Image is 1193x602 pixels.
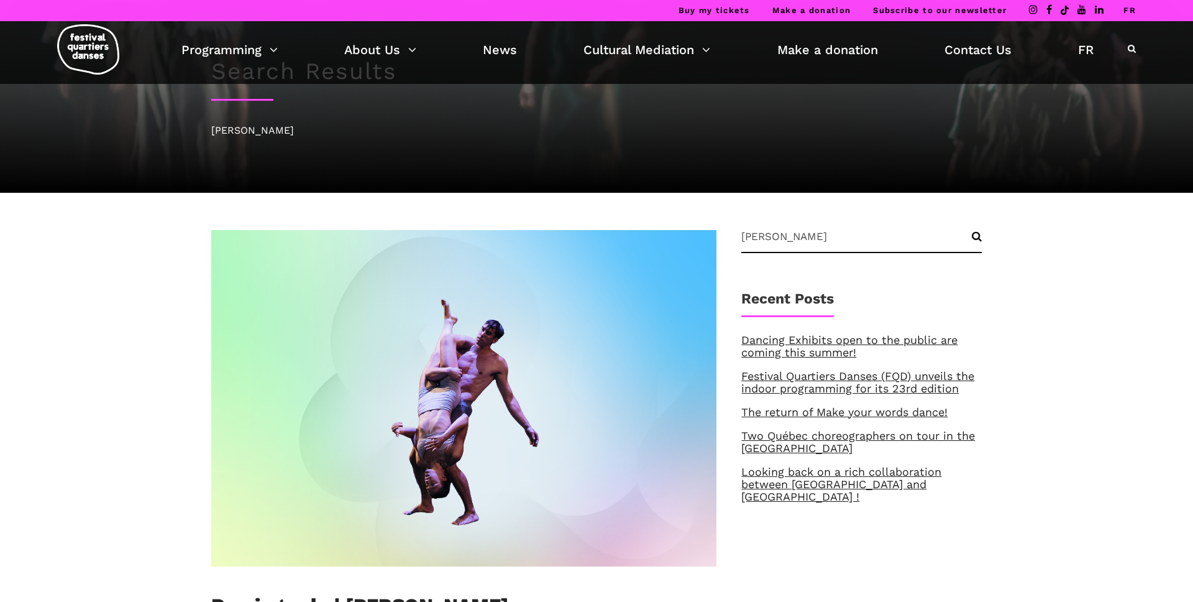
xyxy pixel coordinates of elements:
a: FR [1123,6,1136,15]
a: Programming [181,39,278,60]
a: Make a donation [777,39,878,60]
a: Cultural Mediation [583,39,710,60]
a: The return of Make your words dance! [741,405,948,419]
a: About Us [344,39,416,60]
img: logo-fqd-med [57,24,119,75]
a: Make a donation [772,6,851,15]
a: Looking back on a rich collaboration between [GEOGRAPHIC_DATA] and [GEOGRAPHIC_DATA] ! [741,465,941,503]
a: News [483,39,517,60]
div: [PERSON_NAME] [211,123,982,139]
img: Lundi 9 [211,230,716,567]
a: Subscribe to our newsletter [873,6,1007,15]
a: Contact Us [944,39,1012,60]
a: Dancing Exhibits open to the public are coming this summer! [741,333,958,359]
a: Two Québec choreographers on tour in the [GEOGRAPHIC_DATA] [741,429,975,455]
input: Search... [741,230,982,253]
a: Buy my tickets [679,6,750,15]
a: Festival Quartiers Danses (FQD) unveils the indoor programming for its 23rd edition [741,369,974,395]
h1: Recent Posts [741,290,834,317]
a: FR [1078,39,1094,60]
